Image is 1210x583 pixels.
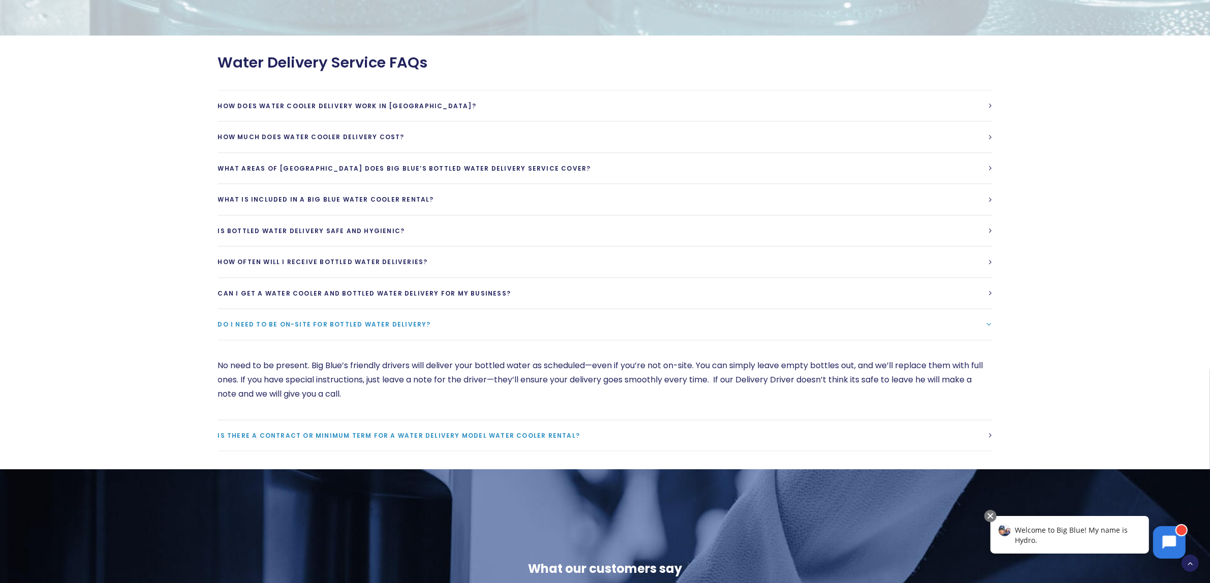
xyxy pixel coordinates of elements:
iframe: Chatbot [980,508,1196,569]
a: What is included in a Big Blue Water cooler rental? [218,184,992,215]
span: Water Delivery Service FAQs [218,54,428,72]
span: What areas of [GEOGRAPHIC_DATA] does Big Blue’s bottled water delivery service cover? [218,164,591,173]
a: Is bottled water delivery safe and hygienic? [218,215,992,246]
span: What is included in a Big Blue Water cooler rental? [218,195,434,204]
a: How does water cooler delivery work in [GEOGRAPHIC_DATA]? [218,90,992,121]
span: Is there a contract or minimum term for a water delivery model water cooler rental? [218,431,580,440]
a: Can I get a water cooler and bottled water delivery for my business? [218,278,992,309]
a: Is there a contract or minimum term for a water delivery model water cooler rental? [218,420,992,451]
a: How often will I receive bottled water deliveries? [218,246,992,277]
span: How does water cooler delivery work in [GEOGRAPHIC_DATA]? [218,102,476,110]
div: What our customers say [337,561,872,577]
span: How often will I receive bottled water deliveries? [218,257,428,266]
p: No need to be present. Big Blue’s friendly drivers will deliver your bottled water as scheduled—e... [218,359,992,401]
a: What areas of [GEOGRAPHIC_DATA] does Big Blue’s bottled water delivery service cover? [218,153,992,184]
span: Can I get a water cooler and bottled water delivery for my business? [218,289,511,298]
a: How much does water cooler delivery cost? [218,121,992,152]
span: Is bottled water delivery safe and hygienic? [218,226,405,235]
span: Do I need to be on-site for bottled water delivery? [218,320,431,329]
a: Do I need to be on-site for bottled water delivery? [218,309,992,340]
span: How much does water cooler delivery cost? [218,133,405,141]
